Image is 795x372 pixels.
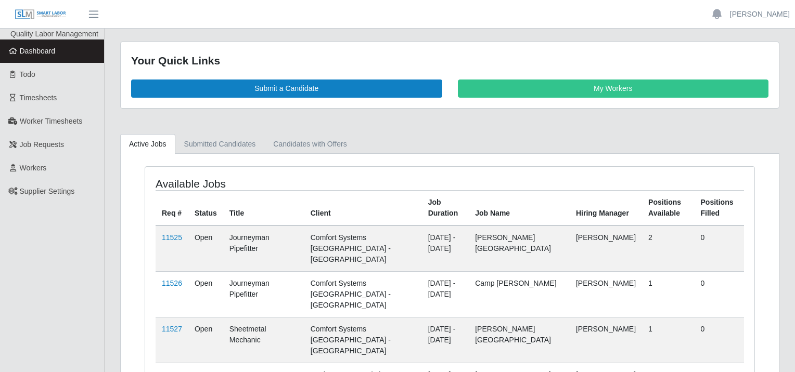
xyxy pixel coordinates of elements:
[20,187,75,195] span: Supplier Settings
[642,225,694,272] td: 2
[304,271,422,317] td: Comfort Systems [GEOGRAPHIC_DATA] - [GEOGRAPHIC_DATA]
[188,225,223,272] td: Open
[695,317,745,363] td: 0
[570,271,642,317] td: [PERSON_NAME]
[20,94,57,102] span: Timesheets
[422,271,469,317] td: [DATE] - [DATE]
[156,190,188,225] th: Req #
[695,225,745,272] td: 0
[162,233,182,242] a: 11525
[20,47,56,55] span: Dashboard
[304,190,422,225] th: Client
[469,190,570,225] th: Job Name
[223,271,304,317] td: Journeyman Pipefitter
[131,52,768,69] div: Your Quick Links
[223,317,304,363] td: Sheetmetal Mechanic
[458,79,769,98] a: My Workers
[264,134,355,154] a: Candidates with Offers
[20,70,35,78] span: Todo
[570,190,642,225] th: Hiring Manager
[188,190,223,225] th: Status
[188,271,223,317] td: Open
[20,117,82,125] span: Worker Timesheets
[188,317,223,363] td: Open
[175,134,265,154] a: Submitted Candidates
[162,279,182,287] a: 11526
[570,225,642,272] td: [PERSON_NAME]
[642,317,694,363] td: 1
[570,317,642,363] td: [PERSON_NAME]
[642,190,694,225] th: Positions Available
[15,9,67,20] img: SLM Logo
[422,317,469,363] td: [DATE] - [DATE]
[730,9,790,20] a: [PERSON_NAME]
[20,164,47,172] span: Workers
[10,30,98,38] span: Quality Labor Management
[223,190,304,225] th: Title
[695,271,745,317] td: 0
[20,140,65,149] span: Job Requests
[156,177,392,190] h4: Available Jobs
[304,225,422,272] td: Comfort Systems [GEOGRAPHIC_DATA] - [GEOGRAPHIC_DATA]
[469,317,570,363] td: [PERSON_NAME][GEOGRAPHIC_DATA]
[469,225,570,272] td: [PERSON_NAME][GEOGRAPHIC_DATA]
[304,317,422,363] td: Comfort Systems [GEOGRAPHIC_DATA] - [GEOGRAPHIC_DATA]
[422,190,469,225] th: Job Duration
[695,190,745,225] th: Positions Filled
[469,271,570,317] td: Camp [PERSON_NAME]
[422,225,469,272] td: [DATE] - [DATE]
[131,79,442,98] a: Submit a Candidate
[120,134,175,154] a: Active Jobs
[223,225,304,272] td: Journeyman Pipefitter
[642,271,694,317] td: 1
[162,325,182,333] a: 11527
